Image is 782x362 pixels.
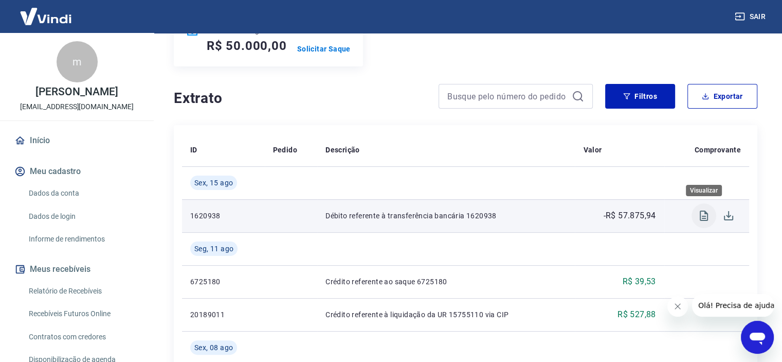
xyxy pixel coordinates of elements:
button: Meu cadastro [12,160,141,183]
p: 20189011 [190,309,257,320]
a: Dados de login [25,206,141,227]
a: Contratos com credores [25,326,141,348]
input: Busque pelo número do pedido [447,89,568,104]
div: m [57,41,98,82]
p: R$ 39,53 [622,275,656,288]
p: Crédito referente à liquidação da UR 15755110 via CIP [325,309,567,320]
div: Visualizar [686,185,722,196]
span: Download [716,203,741,228]
a: Início [12,129,141,152]
span: Seg, 11 ago [194,244,233,254]
iframe: Fechar mensagem [667,296,688,317]
button: Filtros [605,84,675,109]
p: [PERSON_NAME] [35,87,118,97]
button: Meus recebíveis [12,258,141,281]
p: Crédito referente ao saque 6725180 [325,277,567,287]
p: ID [190,145,197,155]
a: Informe de rendimentos [25,229,141,250]
p: R$ 527,88 [617,308,656,321]
p: 6725180 [190,277,257,287]
a: Relatório de Recebíveis [25,281,141,302]
p: [EMAIL_ADDRESS][DOMAIN_NAME] [20,101,134,112]
p: 1620938 [190,211,257,221]
iframe: Botão para abrir a janela de mensagens [741,321,774,354]
h5: R$ 50.000,00 [207,38,287,54]
img: Vindi [12,1,79,32]
p: Comprovante [695,145,741,155]
p: Débito referente à transferência bancária 1620938 [325,211,567,221]
button: Sair [733,7,770,26]
p: -R$ 57.875,94 [603,210,656,222]
span: Sex, 08 ago [194,342,233,353]
a: Recebíveis Futuros Online [25,303,141,324]
h4: Extrato [174,88,426,109]
span: Visualizar [692,203,716,228]
a: Solicitar Saque [297,44,351,54]
p: Pedido [273,145,297,155]
p: Descrição [325,145,360,155]
span: Sex, 15 ago [194,178,233,188]
p: Valor [583,145,602,155]
iframe: Mensagem da empresa [692,294,774,317]
a: Dados da conta [25,183,141,204]
span: Olá! Precisa de ajuda? [6,7,86,15]
button: Exportar [687,84,757,109]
